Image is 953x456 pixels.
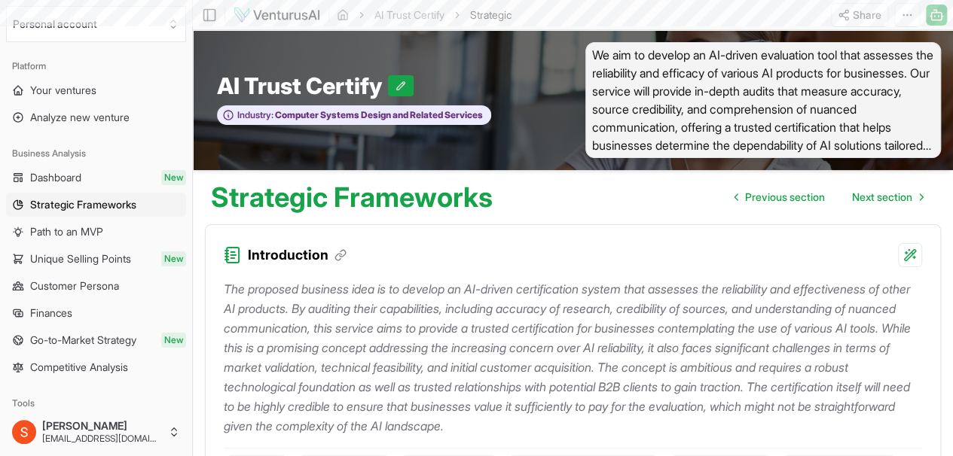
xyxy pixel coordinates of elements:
a: Competitive Analysis [6,355,186,379]
span: Customer Persona [30,278,119,293]
a: Finances [6,301,186,325]
span: New [161,170,186,185]
span: Finances [30,306,72,321]
span: Go-to-Market Strategy [30,333,136,348]
a: Go to previous page [722,182,837,212]
img: ACg8ocKYeNuTCHeJW6r5WK4yx7U4ttpkf89GXhyWqs3N177ggR34yQ=s96-c [12,420,36,444]
a: DashboardNew [6,166,186,190]
h3: Introduction [248,245,347,266]
span: Previous section [745,190,825,205]
a: Go to next page [840,182,935,212]
div: Tools [6,391,186,415]
span: [EMAIL_ADDRESS][DOMAIN_NAME] [42,433,162,445]
span: Your ventures [30,83,96,98]
div: Business Analysis [6,141,186,166]
span: Analyze new venture [30,110,130,125]
a: Path to an MVP [6,220,186,244]
p: The proposed business idea is to develop an AI-driven certification system that assesses the reli... [224,279,922,436]
span: Path to an MVP [30,224,103,239]
a: Go-to-Market StrategyNew [6,328,186,352]
span: AI Trust Certify [217,72,388,99]
a: Strategic Frameworks [6,193,186,217]
span: New [161,251,186,266]
a: Analyze new venture [6,105,186,129]
span: Computer Systems Design and Related Services [273,109,483,121]
a: Customer Persona [6,274,186,298]
span: Strategic Frameworks [30,197,136,212]
nav: pagination [722,182,935,212]
span: New [161,333,186,348]
span: Dashboard [30,170,81,185]
div: Platform [6,54,186,78]
span: Competitive Analysis [30,360,128,375]
span: Next section [852,190,912,205]
span: Unique Selling Points [30,251,131,266]
span: [PERSON_NAME] [42,419,162,433]
span: Industry: [237,109,273,121]
button: Industry:Computer Systems Design and Related Services [217,105,491,126]
a: Your ventures [6,78,186,102]
button: [PERSON_NAME][EMAIL_ADDRESS][DOMAIN_NAME] [6,414,186,450]
span: We aim to develop an AI-driven evaluation tool that assesses the reliability and efficacy of vari... [585,42,942,158]
h1: Strategic Frameworks [211,182,493,212]
a: Unique Selling PointsNew [6,247,186,271]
